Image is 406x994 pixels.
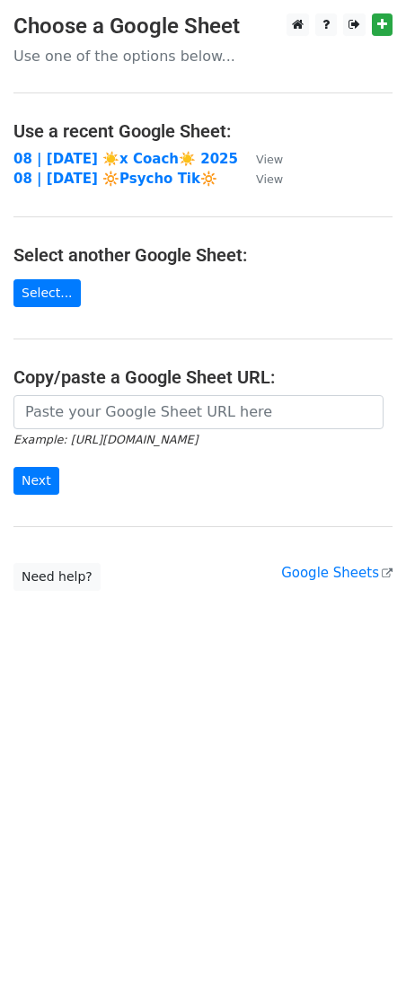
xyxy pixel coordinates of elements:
h4: Select another Google Sheet: [13,244,393,266]
a: Need help? [13,563,101,591]
input: Paste your Google Sheet URL here [13,395,384,429]
a: Google Sheets [281,565,393,581]
h3: Choose a Google Sheet [13,13,393,40]
h4: Use a recent Google Sheet: [13,120,393,142]
a: View [238,171,283,187]
input: Next [13,467,59,495]
h4: Copy/paste a Google Sheet URL: [13,366,393,388]
a: 08 | [DATE] ☀️x Coach☀️ 2025 [13,151,238,167]
a: 08 | [DATE] 🔆Psycho Tik🔆 [13,171,217,187]
a: Select... [13,279,81,307]
a: View [238,151,283,167]
p: Use one of the options below... [13,47,393,66]
small: Example: [URL][DOMAIN_NAME] [13,433,198,446]
small: View [256,153,283,166]
small: View [256,172,283,186]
